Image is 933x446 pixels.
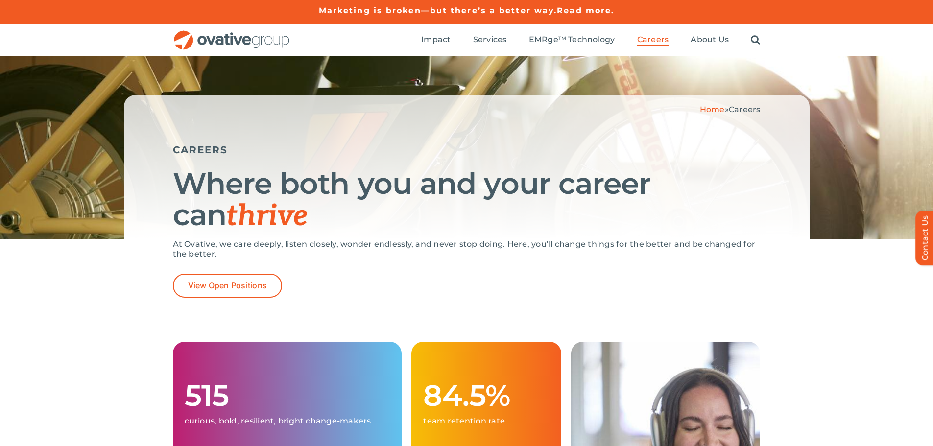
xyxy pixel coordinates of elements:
p: team retention rate [423,416,549,426]
h1: Where both you and your career can [173,168,761,232]
span: About Us [691,35,729,45]
a: EMRge™ Technology [529,35,615,46]
nav: Menu [421,24,760,56]
a: Read more. [557,6,614,15]
a: Careers [637,35,669,46]
span: Careers [729,105,761,114]
h1: 84.5% [423,380,549,411]
a: Services [473,35,507,46]
span: Careers [637,35,669,45]
span: EMRge™ Technology [529,35,615,45]
p: curious, bold, resilient, bright change-makers [185,416,390,426]
span: » [700,105,761,114]
span: Services [473,35,507,45]
a: Marketing is broken—but there’s a better way. [319,6,557,15]
h1: 515 [185,380,390,411]
a: About Us [691,35,729,46]
h5: CAREERS [173,144,761,156]
a: View Open Positions [173,274,283,298]
a: Home [700,105,725,114]
span: thrive [226,199,308,234]
p: At Ovative, we care deeply, listen closely, wonder endlessly, and never stop doing. Here, you’ll ... [173,239,761,259]
a: Search [751,35,760,46]
span: View Open Positions [188,281,267,290]
a: OG_Full_horizontal_RGB [173,29,290,39]
span: Impact [421,35,451,45]
a: Impact [421,35,451,46]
